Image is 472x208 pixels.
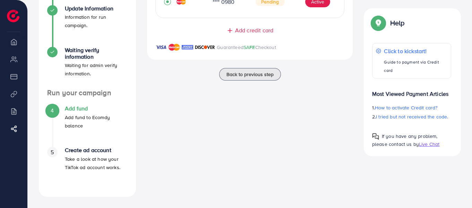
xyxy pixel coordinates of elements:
[51,107,54,115] span: 4
[65,47,128,60] h4: Waiting verify information
[372,113,451,121] p: 2.
[195,43,215,51] img: brand
[384,58,447,75] p: Guide to payment via Credit card
[182,43,193,51] img: brand
[372,103,451,112] p: 1.
[65,5,128,12] h4: Update Information
[65,113,128,130] p: Add fund to Ecomdy balance
[372,17,385,29] img: Popup guide
[7,10,19,22] img: logo
[39,105,136,147] li: Add fund
[235,26,273,34] span: Add credit card
[419,141,439,148] span: Live Chat
[376,113,448,120] span: I tried but not received the code.
[65,147,128,153] h4: Create ad account
[39,147,136,189] li: Create ad account
[217,43,276,51] p: Guaranteed Checkout
[65,155,128,172] p: Take a look at how your TikTok ad account works.
[65,105,128,112] h4: Add fund
[155,43,167,51] img: brand
[390,19,405,27] p: Help
[375,104,437,111] span: How to activate Credit card?
[169,43,180,51] img: brand
[219,68,281,81] button: Back to previous step
[372,84,451,98] p: Most Viewed Payment Articles
[39,5,136,47] li: Update Information
[39,89,136,97] h4: Run your campaign
[372,133,438,148] span: If you have any problem, please contact us by
[51,148,54,156] span: 5
[243,44,255,51] span: SAFE
[226,71,274,78] span: Back to previous step
[39,47,136,89] li: Waiting verify information
[372,133,379,140] img: Popup guide
[65,13,128,30] p: Information for run campaign.
[443,177,467,203] iframe: Chat
[384,47,447,55] p: Click to kickstart!
[65,61,128,78] p: Waiting for admin verify information.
